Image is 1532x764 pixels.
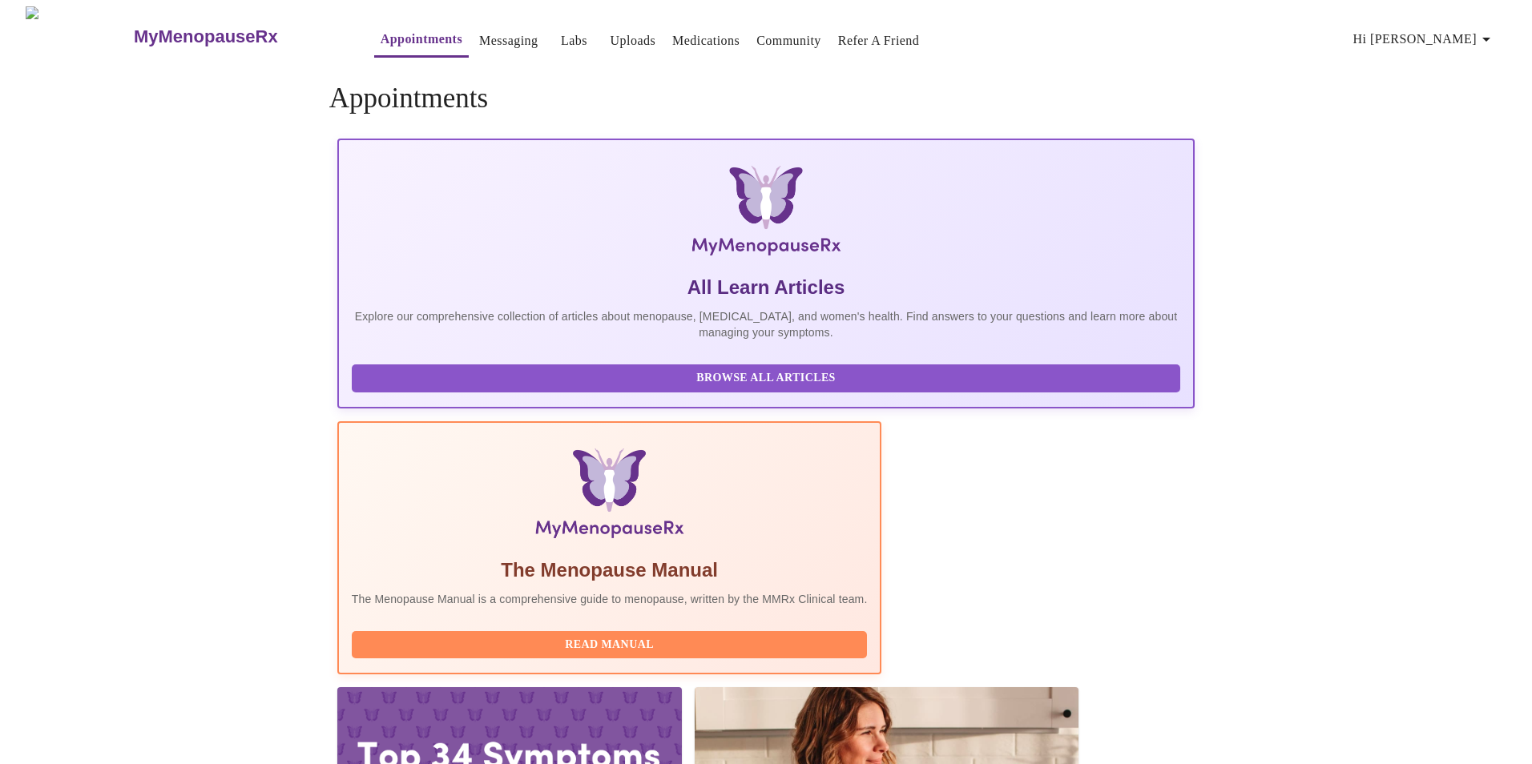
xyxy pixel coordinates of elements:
a: Read Manual [352,637,872,650]
a: Refer a Friend [838,30,920,52]
button: Community [750,25,828,57]
span: Hi [PERSON_NAME] [1353,28,1496,50]
a: MyMenopauseRx [131,9,341,65]
button: Medications [666,25,746,57]
button: Labs [549,25,600,57]
button: Refer a Friend [832,25,926,57]
button: Read Manual [352,631,868,659]
h5: The Menopause Manual [352,557,868,583]
img: MyMenopauseRx Logo [481,166,1052,262]
h5: All Learn Articles [352,275,1180,300]
a: Labs [561,30,587,52]
button: Browse All Articles [352,364,1180,392]
h3: MyMenopauseRx [134,26,278,47]
a: Messaging [479,30,538,52]
a: Medications [672,30,740,52]
a: Browse All Articles [352,370,1184,384]
p: Explore our comprehensive collection of articles about menopause, [MEDICAL_DATA], and women's hea... [352,308,1180,340]
a: Appointments [381,28,462,50]
img: MyMenopauseRx Logo [26,6,131,66]
p: The Menopause Manual is a comprehensive guide to menopause, written by the MMRx Clinical team. [352,591,868,607]
button: Uploads [604,25,663,57]
span: Read Manual [368,635,852,655]
h4: Appointments [329,82,1203,115]
button: Hi [PERSON_NAME] [1347,23,1502,55]
a: Community [756,30,821,52]
a: Uploads [611,30,656,52]
button: Messaging [473,25,544,57]
span: Browse All Articles [368,368,1164,388]
img: Menopause Manual [433,448,785,545]
button: Appointments [374,23,469,58]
